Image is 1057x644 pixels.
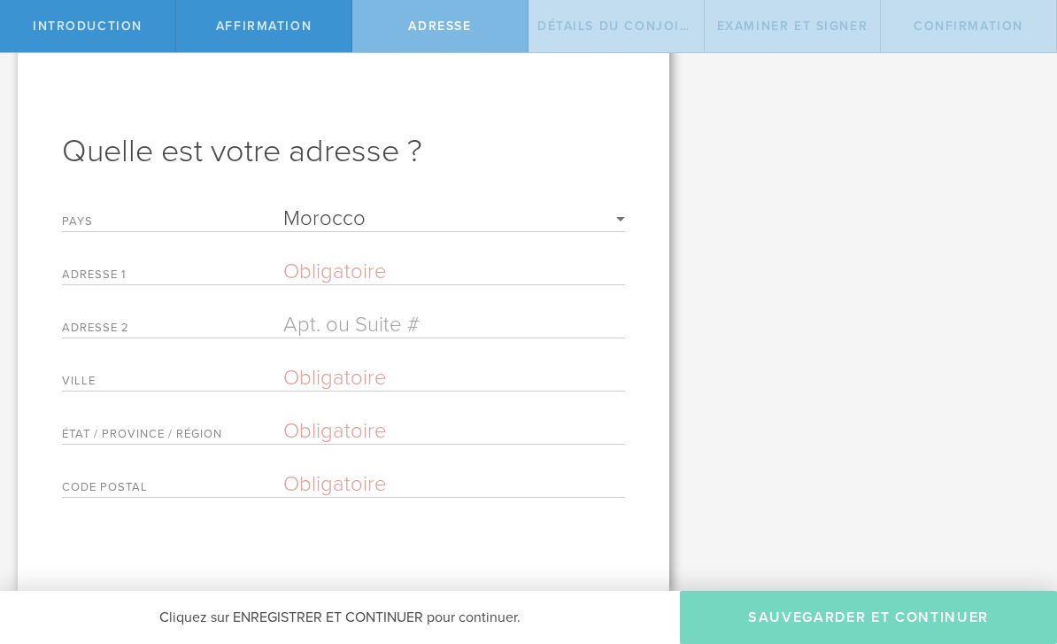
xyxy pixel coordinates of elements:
input: Obligatoire [283,471,625,497]
label: pays [62,216,283,231]
label: Ville [62,376,283,391]
span: Confirmation [914,19,1023,34]
span: EXAMINER ET SIGNER [717,19,868,34]
input: Obligatoire [283,365,625,391]
button: SAUVEGARDER ET CONTINUER [680,591,1057,644]
h1: Quelle est votre adresse ? [62,130,625,173]
span: Introduction [33,19,143,34]
span: DÉTAILS DU CONJOINT [537,19,698,34]
label: ADRESSE 1 [62,269,283,284]
span: AFFIRMATION [216,19,312,34]
input: Obligatoire [283,259,625,284]
span: ADRESSE [408,19,471,34]
label: ADRESSE 2 [62,322,283,338]
label: ÉTAT / PROVINCE / RÉGION [62,429,283,444]
input: Obligatoire [283,418,625,444]
label: CODE POSTAL [62,482,283,497]
input: Apt. ou Suite # [283,312,625,338]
